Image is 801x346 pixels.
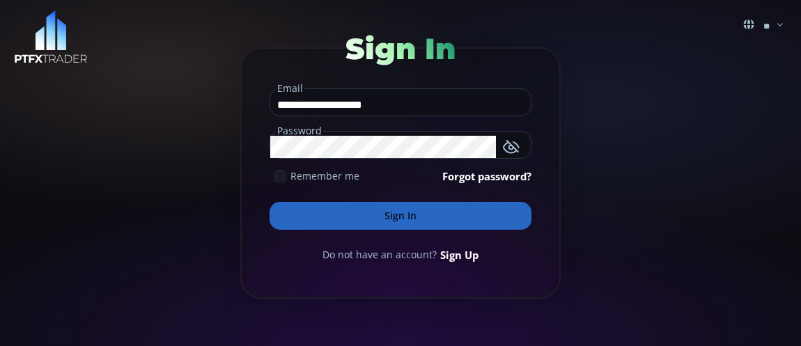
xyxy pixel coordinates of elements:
button: Sign In [270,202,531,230]
span: Sign In [345,31,456,67]
a: Sign Up [440,247,479,262]
a: Forgot password? [442,168,531,184]
span: Remember me [290,168,359,183]
div: Do not have an account? [270,247,531,262]
img: LOGO [14,10,88,64]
